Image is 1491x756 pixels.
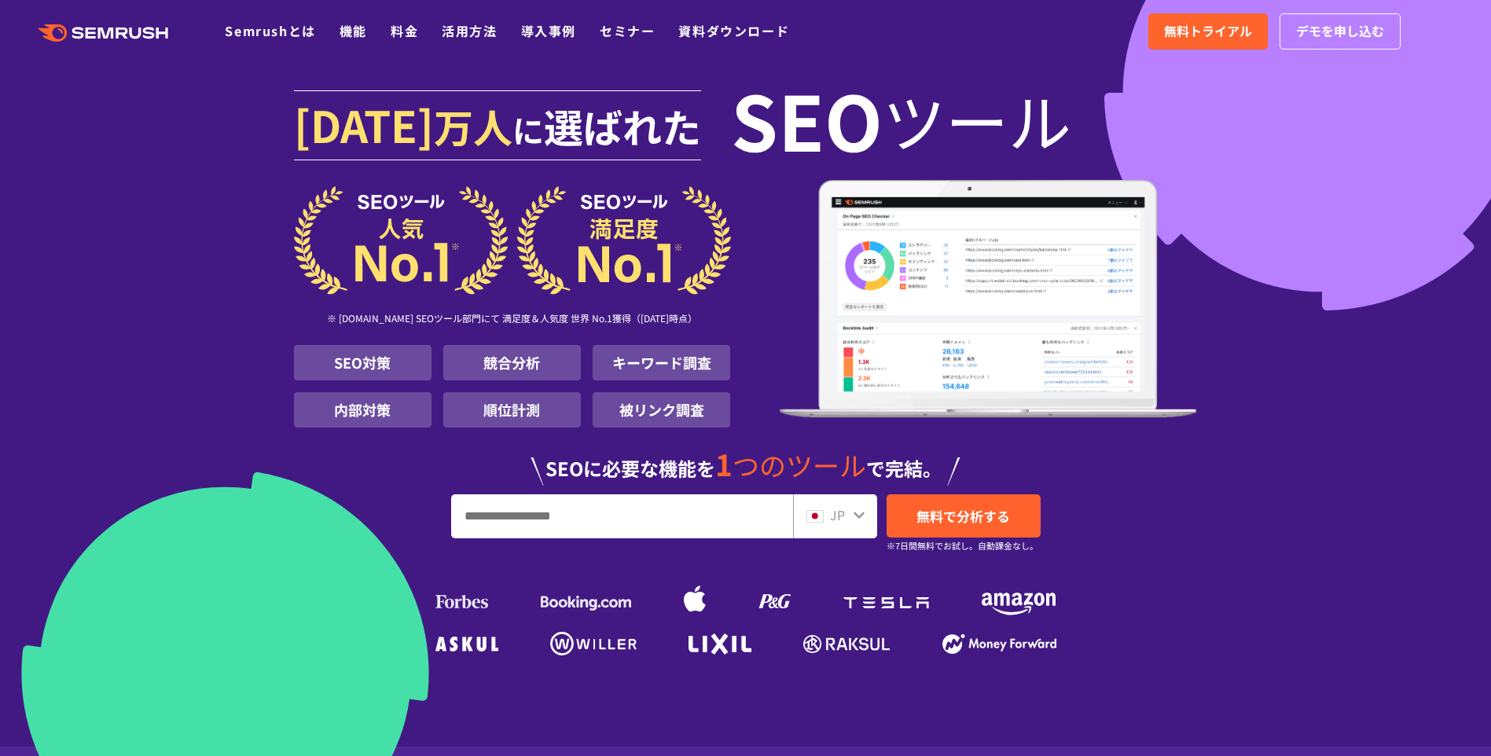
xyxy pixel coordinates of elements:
span: で完結。 [866,454,942,482]
span: ツール [883,88,1071,151]
span: 無料トライアル [1164,21,1252,42]
li: キーワード調査 [593,345,730,380]
span: に [512,107,544,152]
small: ※7日間無料でお試し。自動課金なし。 [887,538,1038,553]
span: デモを申し込む [1296,21,1384,42]
a: デモを申し込む [1280,13,1401,50]
li: 内部対策 [294,392,432,428]
span: 無料で分析する [916,506,1010,526]
span: JP [830,505,845,524]
a: 機能 [340,21,367,40]
span: つのツール [733,446,866,484]
a: 資料ダウンロード [678,21,789,40]
div: SEOに必要な機能を [294,434,1198,486]
li: 順位計測 [443,392,581,428]
li: 競合分析 [443,345,581,380]
a: セミナー [600,21,655,40]
a: 無料トライアル [1148,13,1268,50]
li: 被リンク調査 [593,392,730,428]
a: 料金 [391,21,418,40]
a: 導入事例 [521,21,576,40]
li: SEO対策 [294,345,432,380]
span: [DATE] [294,93,434,156]
span: 万人 [434,97,512,154]
span: 選ばれた [544,97,701,154]
input: URL、キーワードを入力してください [452,495,792,538]
div: ※ [DOMAIN_NAME] SEOツール部門にて 満足度＆人気度 世界 No.1獲得（[DATE]時点） [294,295,731,345]
span: SEO [731,88,883,151]
a: Semrushとは [225,21,315,40]
span: 1 [715,442,733,485]
a: 無料で分析する [887,494,1041,538]
a: 活用方法 [442,21,497,40]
